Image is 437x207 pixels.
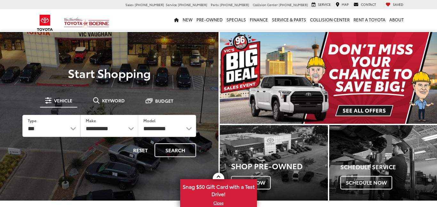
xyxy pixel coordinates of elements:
div: Toyota [220,125,328,201]
a: Map [334,2,350,8]
a: Service & Parts: Opens in a new tab [270,9,308,30]
div: carousel slide number 1 of 1 [220,32,437,124]
span: Budget [155,99,173,103]
a: Finance [248,9,270,30]
a: Rent a Toyota [352,9,387,30]
span: Schedule Now [340,176,392,189]
span: [PHONE_NUMBER] [178,2,207,7]
span: Keyword [102,98,125,103]
label: Make [86,118,96,123]
a: Pre-Owned [195,9,225,30]
a: Home [172,9,181,30]
h3: Shop Pre-Owned [231,162,328,170]
span: Collision Center [253,2,278,7]
span: Service [166,2,177,7]
button: Reset [128,143,153,157]
label: Type [28,118,36,123]
a: Contact [352,2,377,8]
span: Vehicle [54,98,72,103]
span: Parts [211,2,219,7]
span: Map [342,2,349,7]
img: Vic Vaughan Toyota of Boerne [64,17,109,28]
span: Sales [125,2,134,7]
span: Service [318,2,331,7]
span: Saved [393,2,403,7]
span: Snag $50 Gift Card with a Test Drive! [181,180,256,199]
span: [PHONE_NUMBER] [279,2,308,7]
span: Contact [361,2,376,7]
a: My Saved Vehicles [384,2,405,8]
img: Big Deal Sales Event [220,32,437,124]
button: Search [155,143,196,157]
span: [PHONE_NUMBER] [220,2,249,7]
a: Collision Center [308,9,352,30]
img: Toyota [33,12,57,33]
a: Service [310,2,332,8]
a: About [387,9,406,30]
a: Shop Pre-Owned Shop Now [220,125,328,201]
a: Specials [225,9,248,30]
span: [PHONE_NUMBER] [135,2,164,7]
a: New [181,9,195,30]
label: Model [143,118,155,123]
section: Carousel section with vehicle pictures - may contain disclaimers. [220,32,437,124]
p: Start Shopping [13,67,205,79]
